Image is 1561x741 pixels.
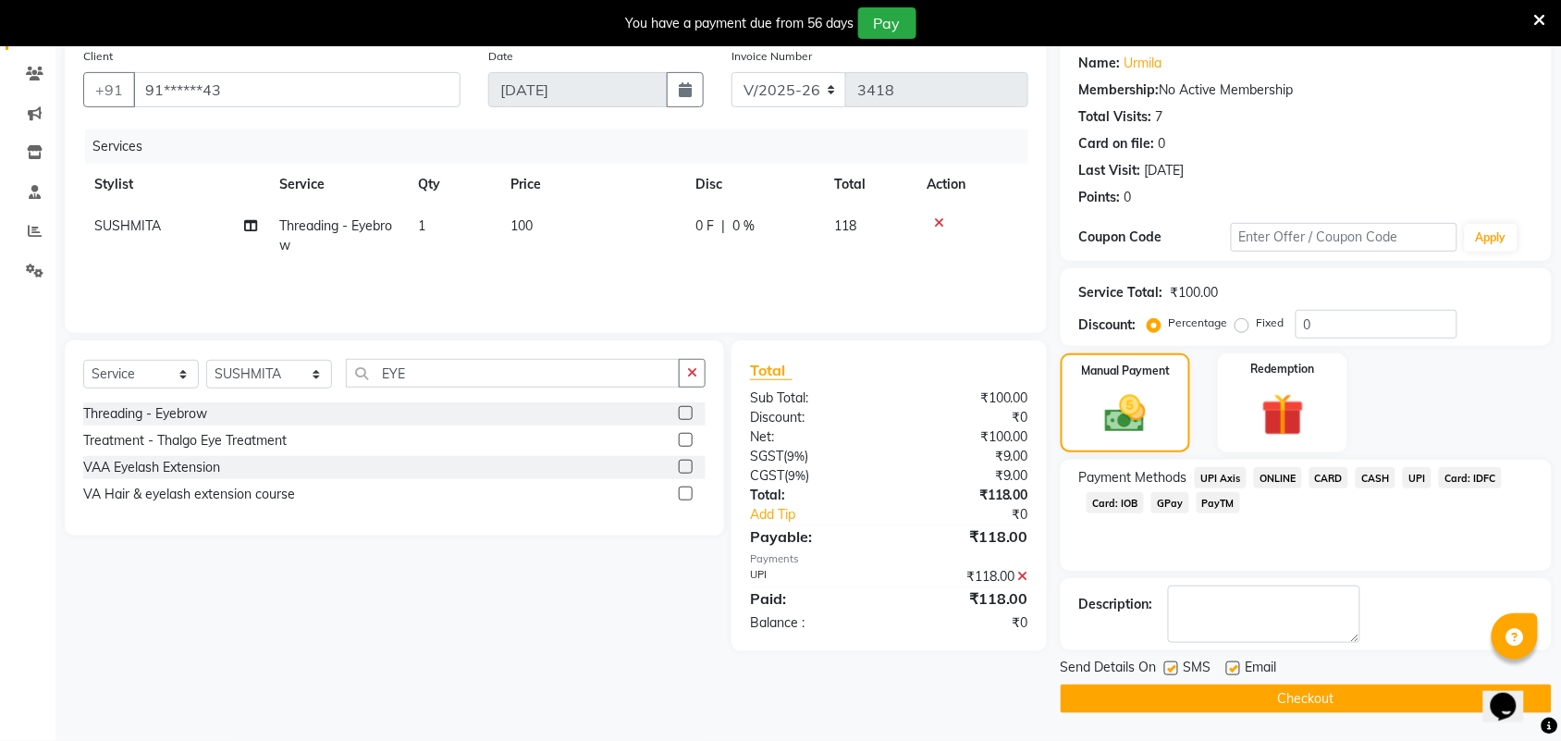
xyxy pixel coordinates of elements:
[750,467,784,484] span: CGST
[1079,595,1153,614] div: Description:
[1079,228,1231,247] div: Coupon Code
[1246,658,1277,681] span: Email
[788,468,805,483] span: 9%
[736,389,890,408] div: Sub Total:
[83,431,287,451] div: Treatment - Thalgo Eye Treatment
[736,447,890,466] div: ( )
[268,164,407,205] th: Service
[83,458,220,477] div: VAA Eyelash Extension
[1061,658,1157,681] span: Send Details On
[750,448,783,464] span: SGST
[499,164,684,205] th: Price
[823,164,916,205] th: Total
[1197,492,1241,513] span: PayTM
[1125,188,1132,207] div: 0
[1403,467,1432,488] span: UPI
[85,130,1042,164] div: Services
[858,7,916,39] button: Pay
[83,72,135,107] button: +91
[1231,223,1457,252] input: Enter Offer / Coupon Code
[1156,107,1163,127] div: 7
[1079,161,1141,180] div: Last Visit:
[626,14,854,33] div: You have a payment due from 56 days
[889,408,1042,427] div: ₹0
[889,613,1042,633] div: ₹0
[1079,134,1155,154] div: Card on file:
[1439,467,1502,488] span: Card: IDFC
[1079,107,1152,127] div: Total Visits:
[721,216,725,236] span: |
[1195,467,1247,488] span: UPI Axis
[684,164,823,205] th: Disc
[83,485,295,504] div: VA Hair & eyelash extension course
[510,217,533,234] span: 100
[279,217,392,253] span: Threading - Eyebrow
[834,217,856,234] span: 118
[1151,492,1189,513] span: GPay
[1079,80,1533,100] div: No Active Membership
[750,551,1028,567] div: Payments
[889,389,1042,408] div: ₹100.00
[787,449,805,463] span: 9%
[133,72,461,107] input: Search by Name/Mobile/Email/Code
[889,447,1042,466] div: ₹9.00
[1092,390,1159,438] img: _cash.svg
[83,164,268,205] th: Stylist
[695,216,714,236] span: 0 F
[83,48,113,65] label: Client
[736,466,890,486] div: ( )
[1125,54,1162,73] a: Urmila
[1061,685,1552,713] button: Checkout
[1159,134,1166,154] div: 0
[736,505,915,525] a: Add Tip
[889,525,1042,548] div: ₹118.00
[889,587,1042,610] div: ₹118.00
[418,217,425,234] span: 1
[736,587,890,610] div: Paid:
[94,217,161,234] span: SUSHMITA
[1257,315,1284,331] label: Fixed
[736,427,890,447] div: Net:
[889,427,1042,447] div: ₹100.00
[1171,283,1219,303] div: ₹100.00
[732,216,755,236] span: 0 %
[736,408,890,427] div: Discount:
[346,359,680,388] input: Search or Scan
[1169,315,1228,331] label: Percentage
[731,48,812,65] label: Invoice Number
[889,486,1042,505] div: ₹118.00
[1248,389,1318,441] img: _gift.svg
[750,361,793,380] span: Total
[915,505,1042,525] div: ₹0
[736,525,890,548] div: Payable:
[736,486,890,505] div: Total:
[1254,467,1302,488] span: ONLINE
[916,164,1028,205] th: Action
[83,404,207,424] div: Threading - Eyebrow
[407,164,499,205] th: Qty
[1087,492,1144,513] span: Card: IOB
[1309,467,1349,488] span: CARD
[1079,54,1121,73] div: Name:
[889,567,1042,587] div: ₹118.00
[1356,467,1395,488] span: CASH
[1081,363,1170,379] label: Manual Payment
[736,613,890,633] div: Balance :
[1079,468,1187,488] span: Payment Methods
[1079,188,1121,207] div: Points:
[1184,658,1211,681] span: SMS
[1483,667,1543,722] iframe: chat widget
[1079,283,1163,303] div: Service Total:
[889,466,1042,486] div: ₹9.00
[736,567,890,587] div: UPI
[1465,224,1518,252] button: Apply
[1079,315,1137,335] div: Discount:
[1251,361,1315,377] label: Redemption
[488,48,513,65] label: Date
[1079,80,1160,100] div: Membership:
[1145,161,1185,180] div: [DATE]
